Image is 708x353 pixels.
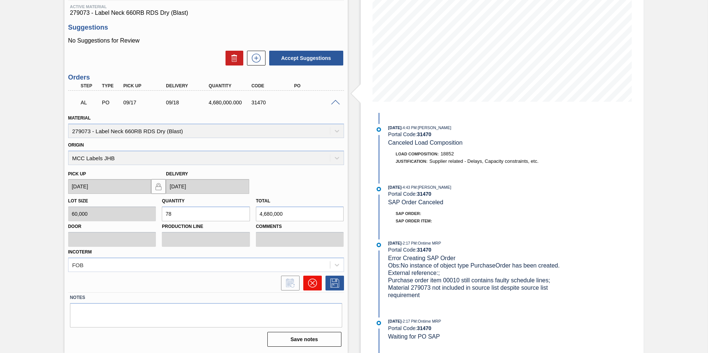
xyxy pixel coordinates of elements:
div: 09/17/2025 [121,100,169,105]
span: : [PERSON_NAME] [417,185,451,189]
label: Material [68,115,91,121]
img: atual [377,243,381,247]
span: Load Composition : [396,152,439,156]
input: mm/dd/yyyy [68,179,151,194]
span: : Ontime MRP [417,319,441,323]
span: 18852 [441,151,454,157]
div: FOB [72,262,84,268]
div: Portal Code: [388,191,564,197]
div: Delivery [164,83,212,88]
label: Quantity [162,198,184,204]
label: Door [68,221,156,232]
p: AL [81,100,99,105]
div: Portal Code: [388,325,564,331]
span: Canceled Load Composition [388,139,462,146]
span: Justification: [396,159,428,164]
span: - 2:17 PM [402,241,417,245]
div: Type [100,83,122,88]
input: mm/dd/yyyy [166,179,249,194]
span: 279073 - Label Neck 660RB RDS Dry (Blast) [70,10,342,16]
span: - 2:17 PM [402,319,417,323]
div: Code [250,83,297,88]
strong: 31470 [417,131,431,137]
span: SAP Order Item: [396,219,432,223]
h3: Suggestions [68,24,344,31]
label: Origin [68,142,84,148]
div: 4,680,000.000 [207,100,255,105]
label: Pick up [68,171,86,176]
label: Notes [70,292,342,303]
div: Quantity [207,83,255,88]
div: Purchase order [100,100,122,105]
label: Delivery [166,171,188,176]
div: Portal Code: [388,247,564,253]
span: Waiting for PO SAP [388,333,440,340]
strong: 31470 [417,191,431,197]
label: Lot size [68,198,88,204]
div: PO [292,83,340,88]
span: Error Creating SAP Order [388,255,455,261]
span: Obs: No instance of object type PurchaseOrder has been created. External reference:; Purchase ord... [388,262,561,298]
img: locked [154,182,163,191]
div: Inform order change [277,276,300,290]
span: - 4:43 PM [402,126,417,130]
img: atual [377,127,381,132]
div: Cancel Order [300,276,322,290]
h3: Orders [68,74,344,81]
strong: 31470 [417,247,431,253]
button: Accept Suggestions [269,51,343,65]
span: [DATE] [388,125,401,130]
div: Awaiting Load Composition [79,94,101,111]
div: Delete Suggestions [222,51,243,65]
div: Portal Code: [388,131,564,137]
span: : [PERSON_NAME] [417,125,451,130]
label: Total [256,198,270,204]
span: - 4:43 PM [402,185,417,189]
label: Incoterm [68,249,92,255]
div: New suggestion [243,51,265,65]
span: [DATE] [388,241,401,245]
span: [DATE] [388,185,401,189]
span: SAP Order Canceled [388,199,443,205]
span: Supplier related - Delays, Capacity constraints, etc. [429,158,538,164]
button: Save notes [267,332,341,347]
span: Active Material [70,4,342,9]
div: Save Order [322,276,344,290]
img: atual [377,187,381,191]
img: atual [377,321,381,325]
div: Pick up [121,83,169,88]
div: Accept Suggestions [265,50,344,66]
div: 31470 [250,100,297,105]
label: Comments [256,221,344,232]
span: : Ontime MRP [417,241,441,245]
label: Production Line [162,221,250,232]
p: No Suggestions for Review [68,37,344,44]
div: Step [79,83,101,88]
div: 09/18/2025 [164,100,212,105]
span: SAP Order: [396,211,421,216]
strong: 31470 [417,325,431,331]
span: [DATE] [388,319,401,323]
button: locked [151,179,166,194]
